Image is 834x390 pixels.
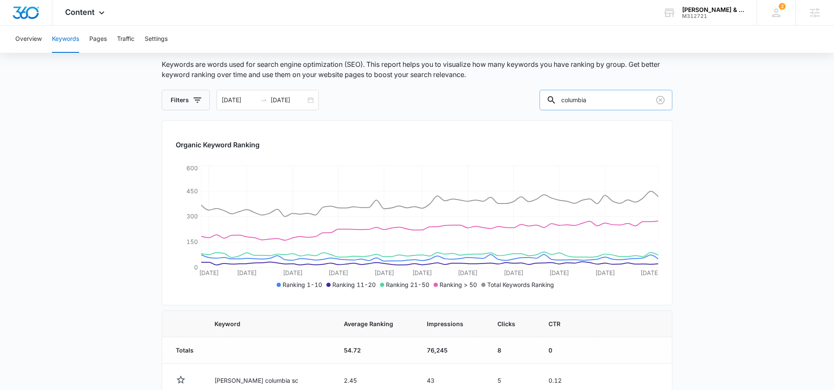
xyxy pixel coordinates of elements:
button: Pages [89,26,107,53]
button: Settings [145,26,168,53]
tspan: [DATE] [412,269,432,276]
tspan: 450 [186,187,198,195]
div: account id [682,13,744,19]
tspan: 300 [186,212,198,220]
button: Clear [654,93,667,107]
tspan: [DATE] [283,269,303,276]
h2: Organic Keyword Ranking [176,140,658,150]
td: 0 [538,337,583,364]
span: Keyword [214,319,311,328]
div: account name [682,6,744,13]
tspan: 150 [186,238,198,245]
span: Ranking 21-50 [386,281,429,288]
input: Start date [222,95,257,105]
tspan: 600 [186,164,198,172]
tspan: [DATE] [640,269,660,276]
tspan: [DATE] [504,269,523,276]
span: to [260,97,267,103]
span: Impressions [427,319,464,328]
span: Ranking 1-10 [283,281,322,288]
input: End date [271,95,306,105]
tspan: [DATE] [328,269,348,276]
tspan: [DATE] [549,269,569,276]
p: Keywords are words used for search engine optimization (SEO). This report helps you to visualize ... [162,59,672,80]
button: Traffic [117,26,134,53]
td: 8 [487,337,539,364]
tspan: [DATE] [595,269,615,276]
td: 54.72 [334,337,417,364]
tspan: [DATE] [199,269,219,276]
span: Clicks [497,319,516,328]
span: Total Keywords Ranking [487,281,554,288]
span: CTR [548,319,561,328]
tspan: [DATE] [458,269,477,276]
tspan: [DATE] [374,269,394,276]
span: Ranking 11-20 [332,281,376,288]
td: Totals [162,337,204,364]
button: Keywords [52,26,79,53]
tspan: [DATE] [237,269,257,276]
span: 2 [779,3,785,10]
tspan: 0 [194,264,198,271]
span: Average Ranking [344,319,394,328]
span: Ranking > 50 [440,281,477,288]
td: 76,245 [417,337,487,364]
button: Overview [15,26,42,53]
span: swap-right [260,97,267,103]
div: notifications count [779,3,785,10]
input: Search... [540,90,672,110]
span: Content [65,8,94,17]
button: Filters [162,90,210,110]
